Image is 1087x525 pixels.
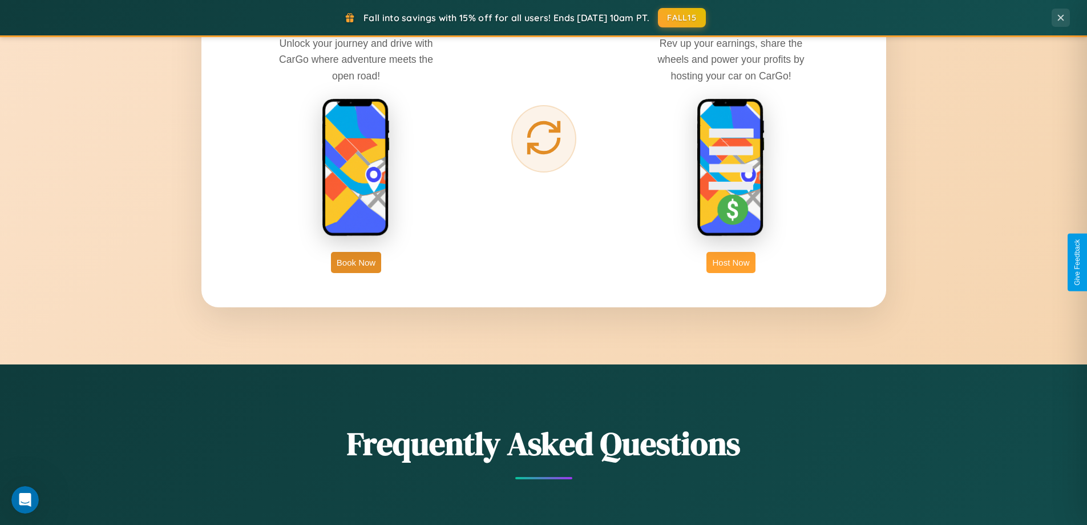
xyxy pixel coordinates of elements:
h2: Frequently Asked Questions [201,422,886,466]
p: Rev up your earnings, share the wheels and power your profits by hosting your car on CarGo! [645,35,817,83]
button: Book Now [331,252,381,273]
div: Give Feedback [1073,239,1081,286]
button: Host Now [706,252,755,273]
iframe: Intercom live chat [11,486,39,514]
p: Unlock your journey and drive with CarGo where adventure meets the open road! [270,35,442,83]
img: host phone [697,98,765,238]
span: Fall into savings with 15% off for all users! Ends [DATE] 10am PT. [363,12,649,23]
button: FALL15 [658,8,706,27]
img: rent phone [322,98,390,238]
